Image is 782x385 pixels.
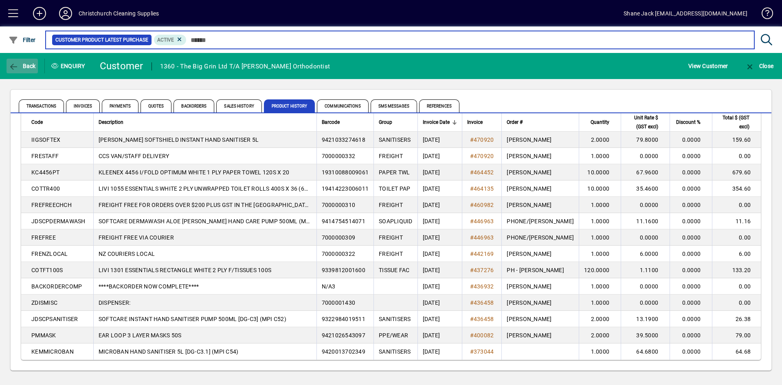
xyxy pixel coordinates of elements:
[621,343,670,360] td: 64.6800
[322,267,365,273] span: 9339812001600
[621,246,670,262] td: 6.0000
[53,6,79,21] button: Profile
[467,152,497,161] a: #470920
[7,59,38,73] button: Back
[322,299,356,306] span: 7000001430
[670,343,712,360] td: 0.0000
[474,202,494,208] span: 460982
[371,99,417,112] span: SMS Messages
[626,113,666,131] div: Unit Rate $ (GST excl)
[7,33,38,47] button: Filter
[626,113,658,131] span: Unit Rate $ (GST excl)
[467,347,497,356] a: #373044
[322,251,356,257] span: 7000000322
[31,348,74,355] span: KEMMICROBAN
[736,59,782,73] app-page-header-button: Close enquiry
[264,99,315,112] span: Product History
[712,148,761,164] td: 0.00
[99,118,123,127] span: Description
[501,180,579,197] td: [PERSON_NAME]
[379,332,408,339] span: PPE/WEAR
[712,229,761,246] td: 0.00
[717,113,749,131] span: Total $ (GST excl)
[712,197,761,213] td: 0.00
[31,267,63,273] span: COTFT100S
[31,202,72,208] span: FREFREECHCH
[670,311,712,327] td: 0.0000
[474,153,494,159] span: 470920
[712,343,761,360] td: 64.68
[621,132,670,148] td: 79.8000
[501,295,579,311] td: [PERSON_NAME]
[621,311,670,327] td: 13.1900
[470,316,474,322] span: #
[712,213,761,229] td: 11.16
[670,295,712,311] td: 0.0000
[501,246,579,262] td: [PERSON_NAME]
[474,283,494,290] span: 436932
[417,246,462,262] td: [DATE]
[417,229,462,246] td: [DATE]
[470,251,474,257] span: #
[501,148,579,164] td: [PERSON_NAME]
[474,234,494,241] span: 446963
[470,169,474,176] span: #
[579,262,621,278] td: 120.0000
[216,99,261,112] span: Sales History
[379,169,410,176] span: PAPER TWL
[717,113,757,131] div: Total $ (GST excl)
[79,7,159,20] div: Christchurch Cleaning Supplies
[676,118,701,127] span: Discount %
[379,202,403,208] span: FREIGHT
[379,118,392,127] span: Group
[474,136,494,143] span: 470920
[501,164,579,180] td: [PERSON_NAME]
[474,218,494,224] span: 446963
[157,37,174,43] span: Active
[621,213,670,229] td: 11.1600
[417,132,462,148] td: [DATE]
[470,299,474,306] span: #
[99,299,131,306] span: DISPENSER:
[670,132,712,148] td: 0.0000
[579,278,621,295] td: 1.0000
[99,136,259,143] span: [PERSON_NAME] SOFTSHIELD INSTANT HAND SANITISER 5L
[322,153,356,159] span: 7000000332
[670,180,712,197] td: 0.0000
[467,282,497,291] a: #436932
[470,348,474,355] span: #
[322,348,365,355] span: 9420013702349
[712,180,761,197] td: 354.60
[99,218,325,224] span: SOFTCARE DERMAWASH ALOE [PERSON_NAME] HAND CARE PUMP 500ML (MPI C56)
[99,185,321,192] span: LIVI 1055 ESSENTIALS WHITE 2 PLY UNWRAPPED TOILET ROLLS 400S X 36 (6X6PK)
[501,132,579,148] td: [PERSON_NAME]
[45,59,94,73] div: Enquiry
[417,213,462,229] td: [DATE]
[31,316,78,322] span: JDSCPSANITISER
[467,118,483,127] span: Invoice
[322,332,365,339] span: 9421026543097
[621,197,670,213] td: 0.0000
[745,63,773,69] span: Close
[474,299,494,306] span: 436458
[467,135,497,144] a: #470920
[470,136,474,143] span: #
[26,6,53,21] button: Add
[470,185,474,192] span: #
[624,7,747,20] div: Shane Jack [EMAIL_ADDRESS][DOMAIN_NAME]
[99,251,155,257] span: NZ COURIERS LOCAL
[474,267,494,273] span: 437276
[467,200,497,209] a: #460982
[621,148,670,164] td: 0.0000
[417,295,462,311] td: [DATE]
[100,59,143,73] div: Customer
[19,99,64,112] span: Transactions
[99,169,289,176] span: KLEENEX 4456 I/FOLD OPTIMUM WHITE 1 PLY PAPER TOWEL 120S X 20
[686,59,730,73] button: View Customer
[322,185,369,192] span: 19414223006011
[31,153,59,159] span: FRESTAFF
[99,118,312,127] div: Description
[712,164,761,180] td: 679.60
[579,213,621,229] td: 1.0000
[31,332,56,339] span: PMMASK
